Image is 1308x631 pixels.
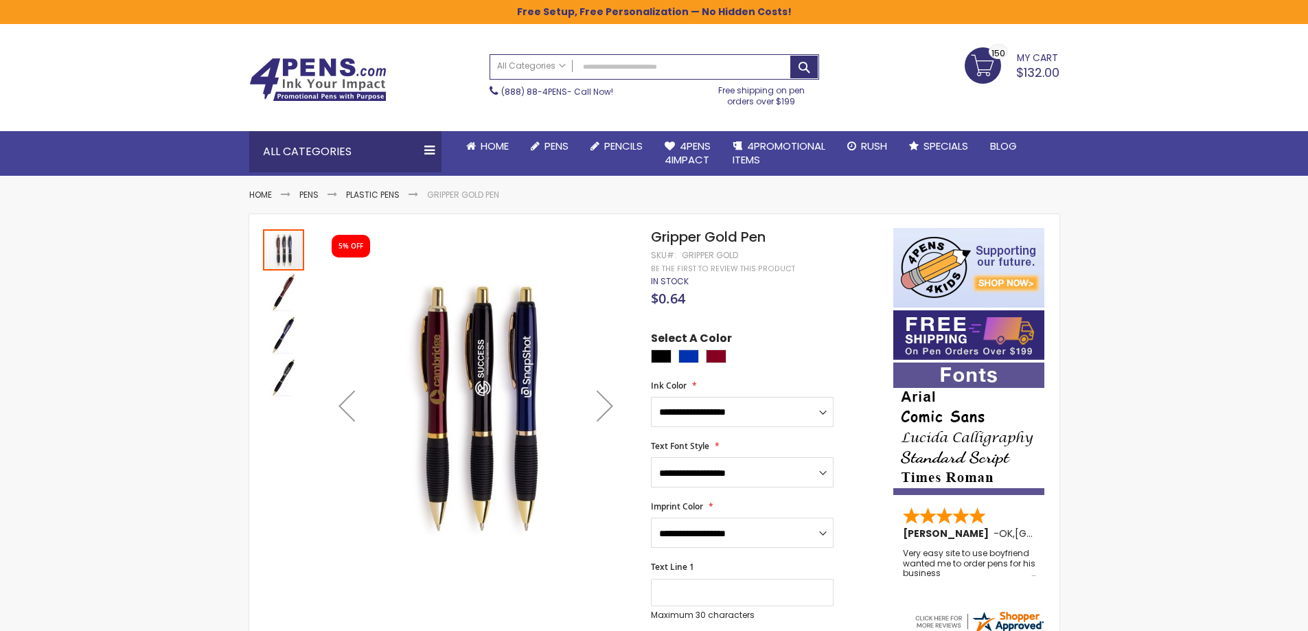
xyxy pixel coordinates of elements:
[651,264,795,274] a: Be the first to review this product
[1015,527,1116,540] span: [GEOGRAPHIC_DATA]
[263,313,306,356] div: Gripper Gold Pen
[481,139,509,153] span: Home
[490,55,573,78] a: All Categories
[263,314,304,356] img: Gripper Gold Pen
[249,189,272,200] a: Home
[263,272,304,313] img: Gripper Gold Pen
[704,80,819,107] div: Free shipping on pen orders over $199
[577,228,632,584] div: Next
[893,310,1044,360] img: Free shipping on orders over $199
[893,363,1044,495] img: font-personalization-examples
[263,356,304,398] div: Gripper Gold Pen
[898,131,979,161] a: Specials
[893,228,1044,308] img: 4pens 4 kids
[654,131,722,176] a: 4Pens4impact
[651,289,685,308] span: $0.64
[991,47,1005,60] span: 150
[544,139,569,153] span: Pens
[427,190,499,200] li: Gripper Gold Pen
[999,527,1013,540] span: OK
[665,139,711,167] span: 4Pens 4impact
[903,527,994,540] span: [PERSON_NAME]
[319,247,633,561] img: Gripper Gold Pen
[979,131,1028,161] a: Blog
[651,440,709,452] span: Text Font Style
[651,276,689,287] div: Availability
[651,227,766,246] span: Gripper Gold Pen
[501,86,567,97] a: (888) 88-4PENS
[319,228,374,584] div: Previous
[520,131,580,161] a: Pens
[651,349,672,363] div: Black
[903,549,1036,578] div: Very easy site to use boyfriend wanted me to order pens for his business
[651,275,689,287] span: In stock
[678,349,699,363] div: Blue
[836,131,898,161] a: Rush
[299,189,319,200] a: Pens
[339,242,363,251] div: 5% OFF
[604,139,643,153] span: Pencils
[651,249,676,261] strong: SKU
[249,131,441,172] div: All Categories
[1016,64,1059,81] span: $132.00
[651,331,732,349] span: Select A Color
[249,58,387,102] img: 4Pens Custom Pens and Promotional Products
[263,357,304,398] img: Gripper Gold Pen
[455,131,520,161] a: Home
[861,139,887,153] span: Rush
[722,131,836,176] a: 4PROMOTIONALITEMS
[965,47,1059,82] a: $132.00 150
[651,561,694,573] span: Text Line 1
[651,610,834,621] p: Maximum 30 characters
[990,139,1017,153] span: Blog
[651,380,687,391] span: Ink Color
[497,60,566,71] span: All Categories
[580,131,654,161] a: Pencils
[651,501,703,512] span: Imprint Color
[733,139,825,167] span: 4PROMOTIONAL ITEMS
[346,189,400,200] a: Plastic Pens
[706,349,726,363] div: Burgundy
[263,271,306,313] div: Gripper Gold Pen
[682,250,738,261] div: Gripper Gold
[923,139,968,153] span: Specials
[501,86,613,97] span: - Call Now!
[994,527,1116,540] span: - ,
[263,228,306,271] div: Gripper Gold Pen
